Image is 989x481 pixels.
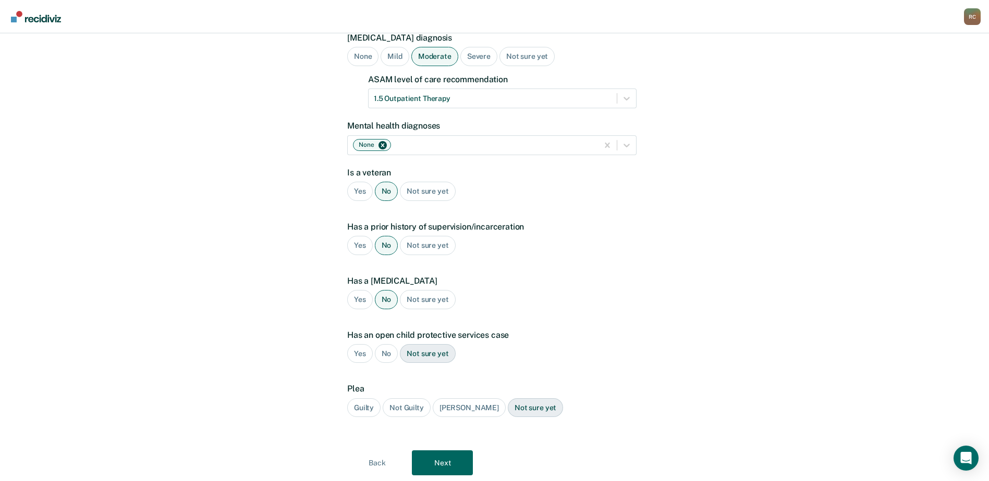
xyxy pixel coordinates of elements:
div: Not sure yet [400,344,455,363]
div: Mild [381,47,409,66]
label: Has a [MEDICAL_DATA] [347,276,637,286]
div: Not Guilty [383,398,431,417]
div: None [356,140,375,150]
div: R C [964,8,981,25]
div: Not sure yet [508,398,563,417]
div: Remove None [377,142,388,149]
button: Profile dropdown button [964,8,981,25]
div: Not sure yet [499,47,555,66]
label: Is a veteran [347,168,637,178]
div: Yes [347,344,373,363]
div: No [375,182,398,201]
button: Next [412,450,473,475]
label: Has a prior history of supervision/incarceration [347,222,637,232]
div: [PERSON_NAME] [433,398,506,417]
label: Has an open child protective services case [347,330,637,340]
div: None [347,47,378,66]
button: Back [347,450,408,475]
label: Plea [347,384,637,394]
div: Severe [460,47,497,66]
div: Not sure yet [400,236,455,255]
div: No [375,344,398,363]
div: Yes [347,290,373,309]
div: Not sure yet [400,290,455,309]
div: Yes [347,236,373,255]
div: Open Intercom Messenger [954,446,979,471]
label: [MEDICAL_DATA] diagnosis [347,33,637,43]
div: No [375,290,398,309]
div: No [375,236,398,255]
label: ASAM level of care recommendation [368,74,637,84]
div: Moderate [411,47,458,66]
label: Mental health diagnoses [347,121,637,131]
div: Guilty [347,398,381,417]
div: Not sure yet [400,182,455,201]
img: Recidiviz [11,11,61,22]
div: Yes [347,182,373,201]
